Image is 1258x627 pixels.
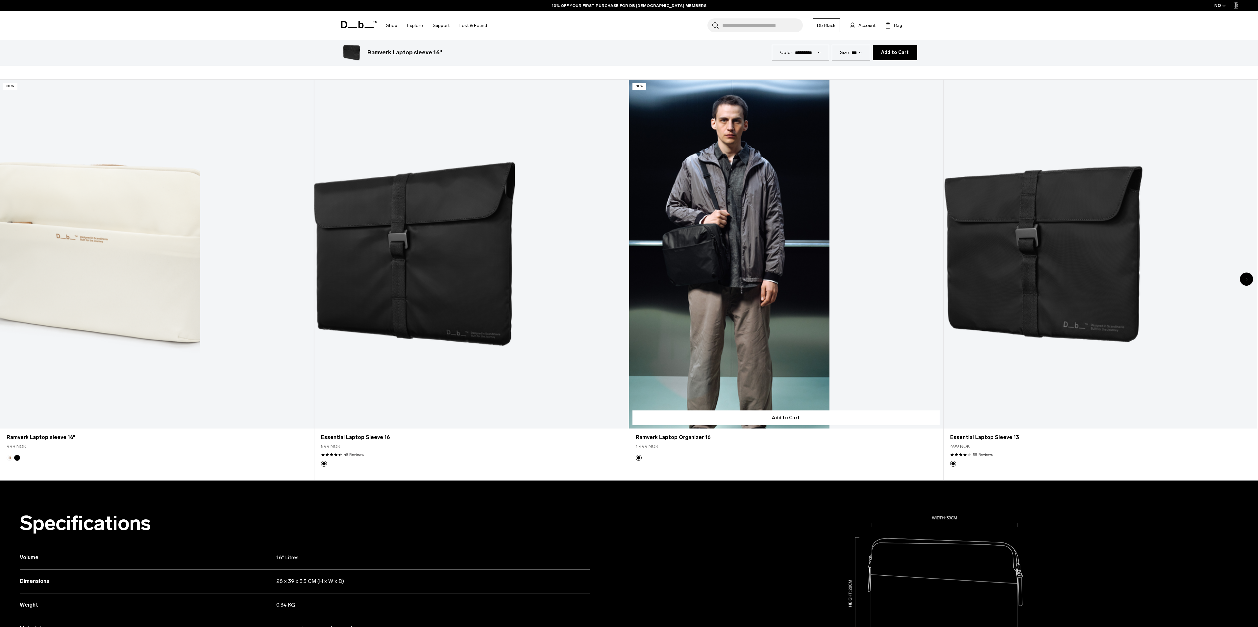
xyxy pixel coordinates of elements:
a: Db Black [813,18,840,32]
span: 999 NOK [7,443,26,450]
button: Add to Cart [873,45,917,60]
label: Color: [780,49,794,56]
div: Next slide [1240,273,1253,286]
div: 2 / 8 [314,79,629,481]
a: Shop [386,14,397,37]
a: Essential Laptop Sleeve 16 [314,80,628,429]
span: Bag [894,22,902,29]
span: Account [858,22,876,29]
button: Black Out [950,461,956,467]
p: 0.34 KG [276,601,561,609]
h3: Weight [20,601,276,609]
img: Ramverk Laptop sleeve 16" Black Out [341,42,362,63]
div: 3 / 8 [629,79,944,481]
a: Essential Laptop Sleeve 13 [944,80,1257,429]
span: Add to Cart [881,50,909,55]
a: Ramverk Laptop sleeve 16" [7,433,307,441]
button: Black Out [321,461,327,467]
span: 499 NOK [950,443,970,450]
span: 599 NOK [321,443,340,450]
a: 10% OFF YOUR FIRST PURCHASE FOR DB [DEMOGRAPHIC_DATA] MEMBERS [552,3,706,9]
h3: Dimensions [20,577,276,585]
button: Black Out [636,455,642,461]
a: Account [850,21,876,29]
div: 4 / 8 [944,79,1258,481]
p: 28 x 39 x 3.5 CM (H x W x D) [276,577,561,585]
a: Explore [407,14,423,37]
button: Black Out [14,455,20,461]
a: Lost & Found [459,14,487,37]
h3: Ramverk Laptop sleeve 16" [367,48,442,57]
p: New [632,83,647,90]
p: 16" Litres [276,554,561,562]
button: Add to Cart [632,410,940,425]
a: Ramverk Laptop Organizer 16 [636,433,936,441]
a: Support [433,14,450,37]
a: Ramverk Laptop Organizer 16 [629,80,943,429]
a: Essential Laptop Sleeve 16 [321,433,622,441]
button: Bag [885,21,902,29]
h3: Volume [20,554,276,562]
p: New [3,83,17,90]
label: Size: [840,49,850,56]
a: Essential Laptop Sleeve 13 [950,433,1251,441]
span: 1.499 NOK [636,443,658,450]
a: 48 reviews [344,452,364,457]
h2: Specifications [20,512,590,534]
button: Oatmilk [7,455,12,461]
nav: Main Navigation [381,11,492,40]
a: 55 reviews [973,452,993,457]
